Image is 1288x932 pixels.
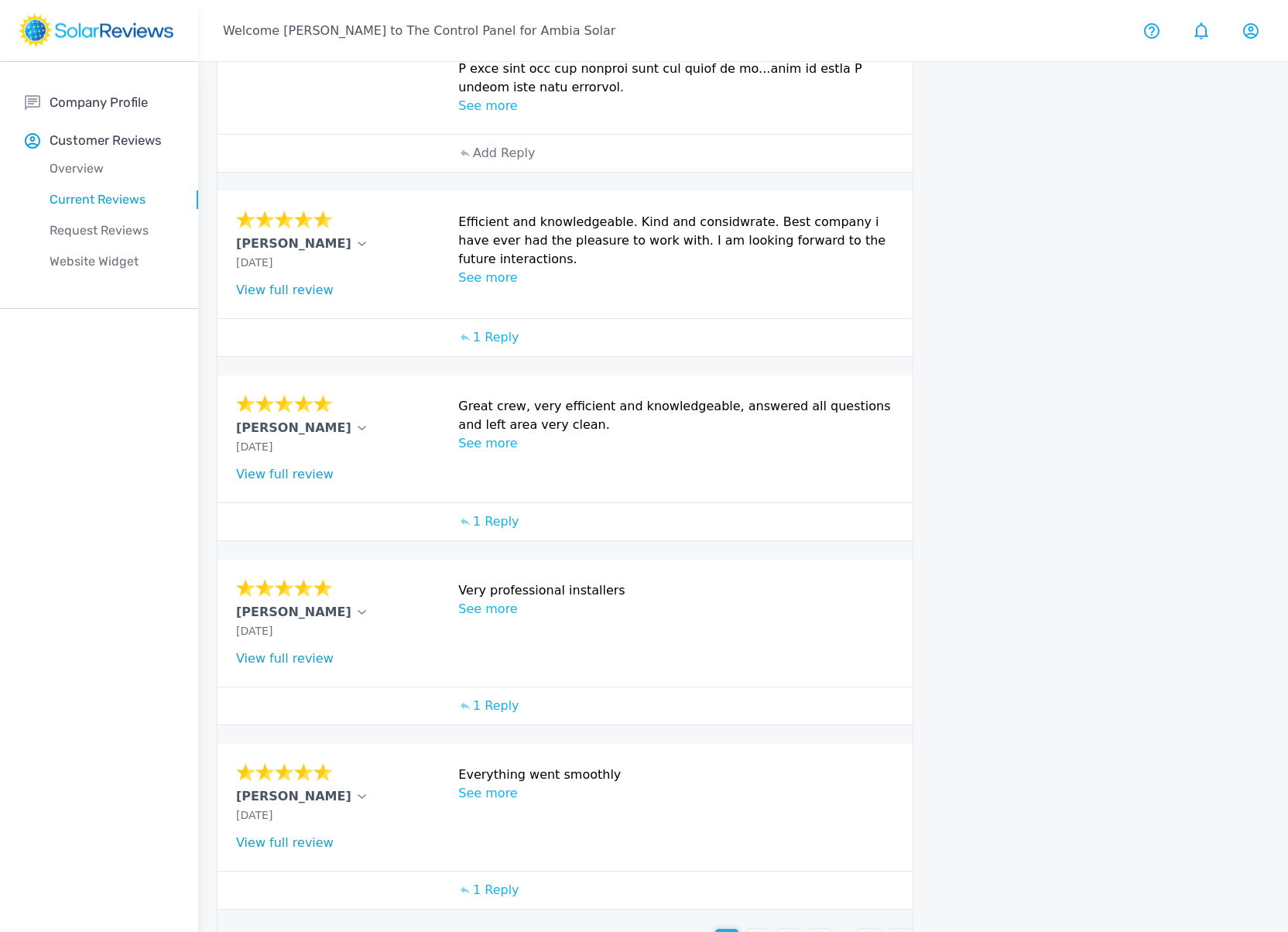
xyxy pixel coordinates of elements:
[458,784,894,803] p: See more
[236,235,351,253] p: [PERSON_NAME]
[25,221,198,240] p: Request Reviews
[458,600,894,618] p: See more
[25,215,198,246] a: Request Reviews
[236,603,351,622] p: [PERSON_NAME]
[25,246,198,277] a: Website Widget
[458,766,894,784] p: Everything went smoothly
[458,397,894,434] p: Great crew, very efficient and knowledgeable, answered all questions and left area very clean.
[473,512,519,531] p: 1 Reply
[50,131,162,150] p: Customer Reviews
[236,419,351,437] p: [PERSON_NAME]
[473,881,519,899] p: 1 Reply
[458,213,894,269] p: Efficient and knowledgeable. Kind and considwrate. Best company i have ever had the pleasure to w...
[25,184,198,215] a: Current Reviews
[223,22,615,40] p: Welcome [PERSON_NAME] to The Control Panel for Ambia Solar
[473,144,535,163] p: Add Reply
[236,256,272,269] span: [DATE]
[473,697,519,715] p: 1 Reply
[236,809,272,821] span: [DATE]
[473,328,519,347] p: 1 Reply
[236,835,334,850] a: View full review
[236,651,334,666] a: View full review
[458,581,894,600] p: Very professional installers
[458,434,894,453] p: See more
[25,159,198,178] p: Overview
[236,787,351,806] p: [PERSON_NAME]
[50,93,148,112] p: Company Profile
[236,467,334,481] a: View full review
[236,283,334,297] a: View full review
[25,153,198,184] a: Overview
[458,97,894,115] p: See more
[458,269,894,287] p: See more
[25,252,198,271] p: Website Widget
[25,190,198,209] p: Current Reviews
[236,625,272,637] span: [DATE]
[236,440,272,453] span: [DATE]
